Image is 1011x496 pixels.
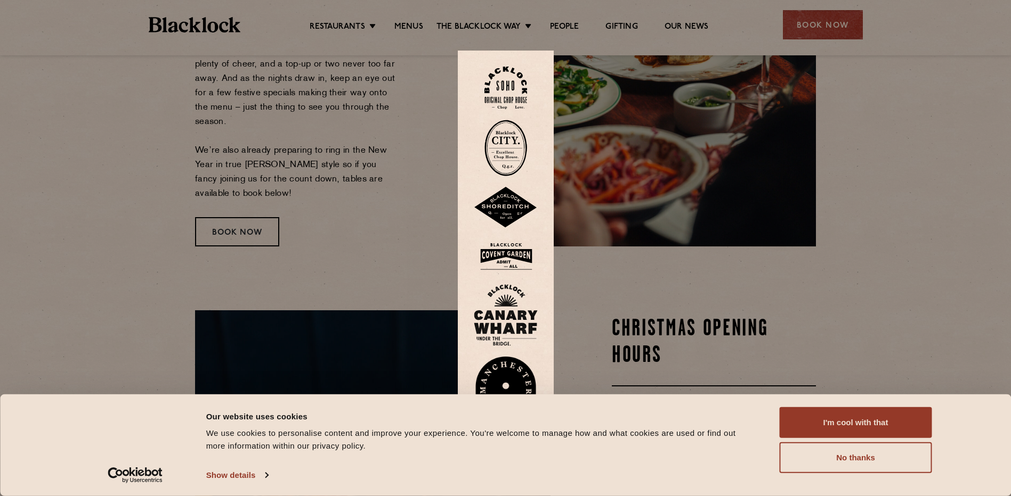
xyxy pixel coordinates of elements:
img: Shoreditch-stamp-v2-default.svg [474,187,538,228]
img: BLA_1470_CoventGarden_Website_Solid.svg [474,239,538,274]
div: We use cookies to personalise content and improve your experience. You're welcome to manage how a... [206,427,756,452]
button: No thanks [780,442,932,473]
img: BL_CW_Logo_Website.svg [474,284,538,346]
img: City-stamp-default.svg [484,120,527,176]
div: Our website uses cookies [206,410,756,423]
img: Soho-stamp-default.svg [484,67,527,110]
a: Usercentrics Cookiebot - opens in a new window [88,467,182,483]
img: BL_Manchester_Logo-bleed.png [474,357,538,430]
a: Show details [206,467,268,483]
button: I'm cool with that [780,407,932,438]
